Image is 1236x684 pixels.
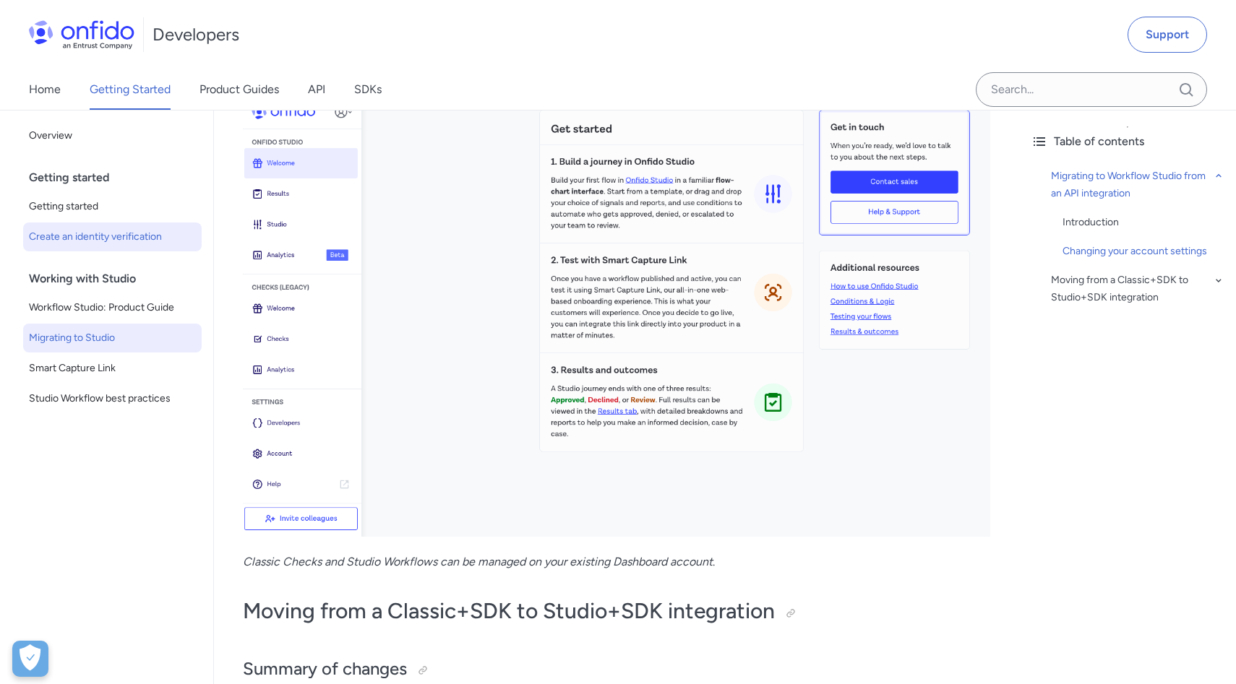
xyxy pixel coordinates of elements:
a: Getting started [23,192,202,221]
div: Table of contents [1031,133,1224,150]
a: Smart Capture Link [23,354,202,383]
span: Overview [29,127,196,144]
span: Getting started [29,198,196,215]
div: Working with Studio [29,264,207,293]
span: Smart Capture Link [29,360,196,377]
span: Migrating to Studio [29,329,196,347]
a: Moving from a Classic+SDK to Studio+SDK integration [1051,272,1224,306]
a: Overview [23,121,202,150]
a: Migrating to Workflow Studio from an API integration [1051,168,1224,202]
a: Getting Started [90,69,171,110]
a: Product Guides [199,69,279,110]
img: Onfido Logo [29,20,134,49]
a: Workflow Studio: Product Guide [23,293,202,322]
a: Create an identity verification [23,222,202,251]
input: Onfido search input field [976,72,1207,107]
span: Studio Workflow best practices [29,390,196,407]
p: . [243,553,990,571]
div: Preferenze cookie [12,641,48,677]
em: Classic Checks and Studio Workflows can be managed on your existing Dashboard account [243,555,713,568]
a: Introduction [1063,214,1224,231]
a: Migrating to Studio [23,324,202,352]
img: Studio and Classic on Dashboard [243,95,990,537]
span: Workflow Studio: Product Guide [29,299,196,316]
a: API [308,69,325,110]
button: Apri preferenze [12,641,48,677]
a: Support [1128,17,1207,53]
a: Home [29,69,61,110]
h1: Moving from a Classic+SDK to Studio+SDK integration [243,597,990,625]
span: Create an identity verification [29,228,196,246]
a: SDKs [354,69,382,110]
a: Changing your account settings [1063,243,1224,260]
h1: Developers [153,23,239,46]
div: Getting started [29,163,207,192]
h2: Summary of changes [243,657,990,682]
a: Studio Workflow best practices [23,384,202,413]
